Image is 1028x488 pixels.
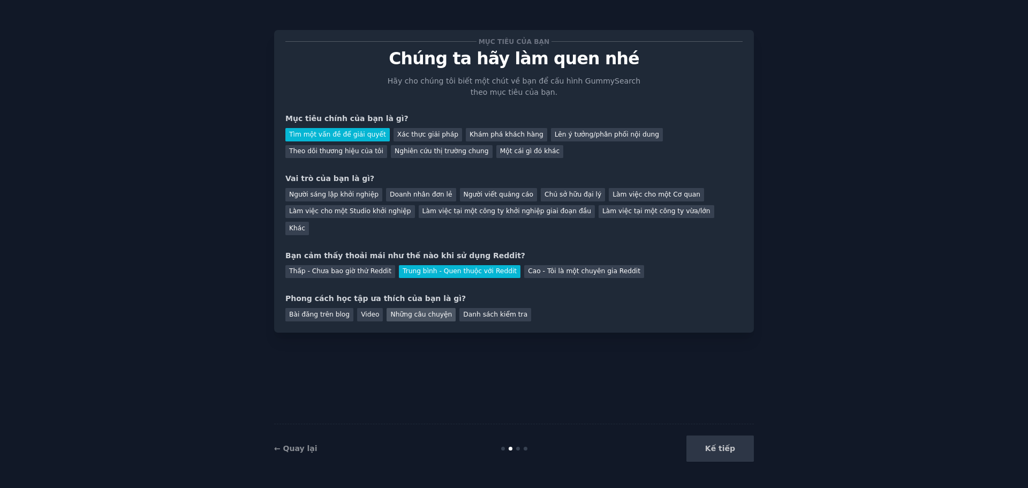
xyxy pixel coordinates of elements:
[528,267,640,275] font: Cao - Tôi là một chuyên gia Reddit
[602,207,710,215] font: Làm việc tại một công ty vừa/lớn
[463,311,527,318] font: Danh sách kiểm tra
[422,207,591,215] font: Làm việc tại một công ty khởi nghiệp giai đoạn đầu
[555,131,659,138] font: Lên ý tưởng/phân phối nội dung
[500,147,560,155] font: Một cái gì đó khác
[289,207,411,215] font: Làm việc cho một Studio khởi nghiệp
[388,77,640,96] font: Hãy cho chúng tôi biết một chút về bạn để cấu hình GummySearch theo mục tiêu của bạn.
[289,191,379,198] font: Người sáng lập khởi nghiệp
[285,294,466,303] font: Phong cách học tập ưa thích của bạn là gì?
[285,251,525,260] font: Bạn cảm thấy thoải mái như thế nào khi sử dụng Reddit?
[274,444,318,453] a: ← Quay lại
[389,49,639,68] font: Chúng ta hãy làm quen nhé
[289,131,386,138] font: Tìm một vấn đề để giải quyết
[289,267,391,275] font: Thấp - Chưa bao giờ thử Reddit
[390,191,452,198] font: Doanh nhân đơn lẻ
[289,311,350,318] font: Bài đăng trên blog
[390,311,452,318] font: Những câu chuyện
[545,191,601,198] font: Chủ sở hữu đại lý
[403,267,517,275] font: Trung bình - Quen thuộc với Reddit
[464,191,534,198] font: Người viết quảng cáo
[397,131,458,138] font: Xác thực giải pháp
[613,191,700,198] font: Làm việc cho một Cơ quan
[395,147,489,155] font: Nghiên cứu thị trường chung
[285,114,409,123] font: Mục tiêu chính của bạn là gì?
[289,224,305,232] font: Khác
[289,147,383,155] font: Theo dõi thương hiệu của tôi
[470,131,543,138] font: Khám phá khách hàng
[361,311,379,318] font: Video
[285,174,374,183] font: Vai trò của bạn là gì?
[479,38,550,46] font: Mục tiêu của bạn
